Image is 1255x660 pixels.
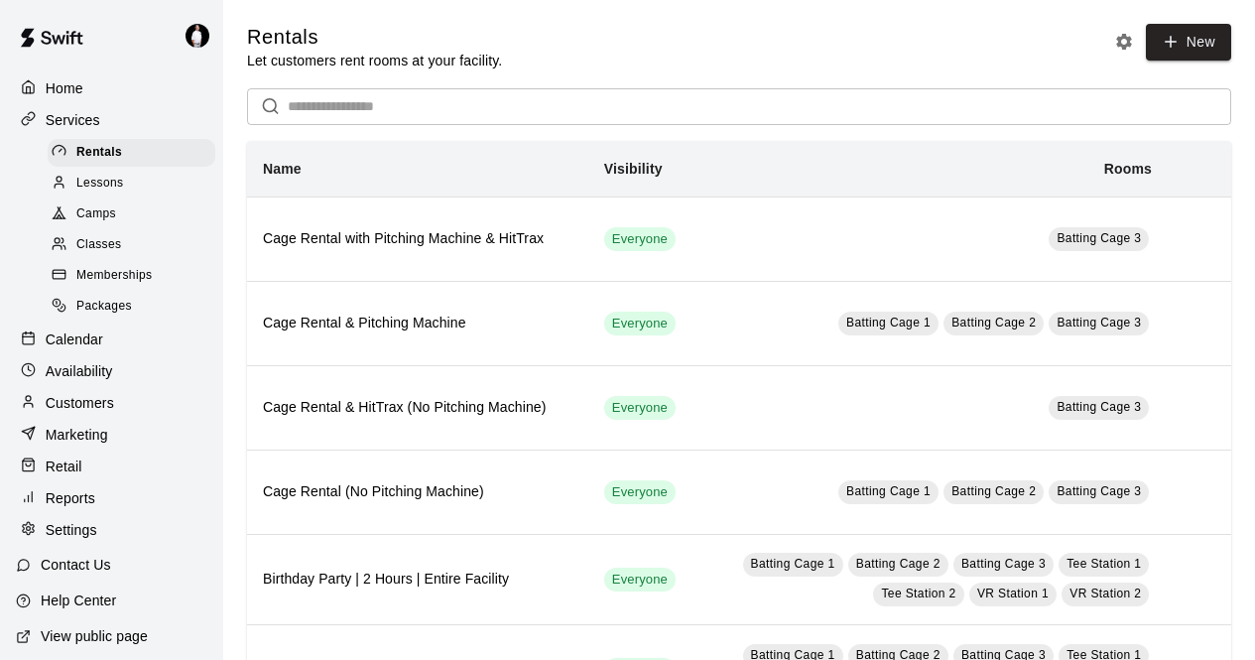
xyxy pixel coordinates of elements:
[604,161,663,177] b: Visibility
[46,361,113,381] p: Availability
[46,457,82,476] p: Retail
[16,105,207,135] a: Services
[46,393,114,413] p: Customers
[41,626,148,646] p: View public page
[48,137,223,168] a: Rentals
[76,174,124,194] span: Lessons
[76,143,122,163] span: Rentals
[1057,400,1141,414] span: Batting Cage 3
[16,515,207,545] a: Settings
[604,227,676,251] div: This service is visible to all of your customers
[263,569,572,591] h6: Birthday Party | 2 Hours | Entire Facility
[846,484,931,498] span: Batting Cage 1
[1146,24,1231,61] a: New
[1057,231,1141,245] span: Batting Cage 3
[48,261,223,292] a: Memberships
[16,420,207,450] a: Marketing
[1067,557,1141,571] span: Tee Station 1
[41,555,111,575] p: Contact Us
[48,231,215,259] div: Classes
[951,316,1036,330] span: Batting Cage 2
[46,488,95,508] p: Reports
[604,230,676,249] span: Everyone
[881,587,955,600] span: Tee Station 2
[856,557,941,571] span: Batting Cage 2
[604,568,676,592] div: This service is visible to all of your customers
[16,388,207,418] a: Customers
[263,313,572,334] h6: Cage Rental & Pitching Machine
[46,520,97,540] p: Settings
[1069,587,1141,600] span: VR Station 2
[46,425,108,445] p: Marketing
[182,16,223,56] div: Travis Hamilton
[961,557,1046,571] span: Batting Cage 3
[16,73,207,103] a: Home
[48,139,215,167] div: Rentals
[48,293,215,321] div: Packages
[951,484,1036,498] span: Batting Cage 2
[16,356,207,386] a: Availability
[48,200,215,228] div: Camps
[48,168,223,198] a: Lessons
[46,110,100,130] p: Services
[76,204,116,224] span: Camps
[846,316,931,330] span: Batting Cage 1
[977,587,1049,600] span: VR Station 1
[247,24,502,51] h5: Rentals
[604,315,676,333] span: Everyone
[1057,484,1141,498] span: Batting Cage 3
[263,161,302,177] b: Name
[48,262,215,290] div: Memberships
[751,557,835,571] span: Batting Cage 1
[76,235,121,255] span: Classes
[76,266,152,286] span: Memberships
[16,325,207,354] a: Calendar
[186,24,209,48] img: Travis Hamilton
[46,330,103,349] p: Calendar
[41,591,116,610] p: Help Center
[263,481,572,503] h6: Cage Rental (No Pitching Machine)
[76,297,132,317] span: Packages
[604,483,676,502] span: Everyone
[604,480,676,504] div: This service is visible to all of your customers
[48,170,215,198] div: Lessons
[1057,316,1141,330] span: Batting Cage 3
[46,78,83,98] p: Home
[48,230,223,261] a: Classes
[263,397,572,419] h6: Cage Rental & HitTrax (No Pitching Machine)
[16,452,207,481] a: Retail
[1109,27,1139,57] button: Rental settings
[247,51,502,70] p: Let customers rent rooms at your facility.
[48,199,223,230] a: Camps
[604,312,676,335] div: This service is visible to all of your customers
[48,292,223,323] a: Packages
[1104,161,1152,177] b: Rooms
[604,399,676,418] span: Everyone
[16,483,207,513] a: Reports
[604,396,676,420] div: This service is visible to all of your customers
[263,228,572,250] h6: Cage Rental with Pitching Machine & HitTrax
[604,571,676,590] span: Everyone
